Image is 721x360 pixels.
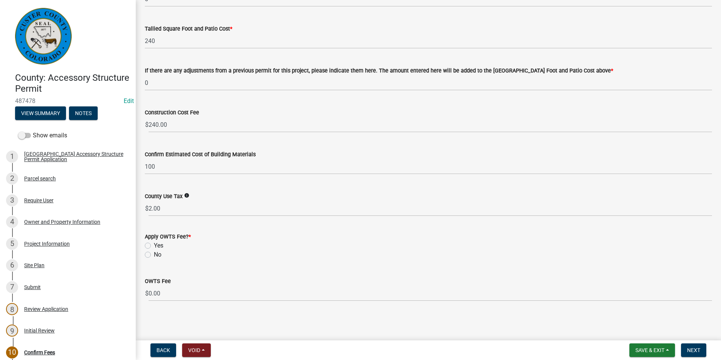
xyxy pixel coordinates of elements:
div: 6 [6,259,18,271]
label: Show emails [18,131,67,140]
span: Next [687,347,700,353]
div: 1 [6,151,18,163]
wm-modal-confirm: Notes [69,111,98,117]
label: Apply OWTS Fee? [145,234,191,240]
div: 10 [6,346,18,358]
div: 4 [6,216,18,228]
div: Site Plan [24,263,44,268]
div: Require User [24,198,54,203]
div: [GEOGRAPHIC_DATA] Accessory Structure Permit Application [24,151,124,162]
button: Save & Exit [629,343,675,357]
label: If there are any adjustments from a previous permit for this project, please indicate them here. ... [145,68,613,74]
label: Yes [154,241,163,250]
span: Save & Exit [635,347,664,353]
span: $ [145,286,149,301]
wm-modal-confirm: Edit Application Number [124,97,134,105]
button: Notes [69,106,98,120]
span: Void [188,347,200,353]
img: Custer County, Colorado [15,8,72,65]
div: 7 [6,281,18,293]
div: 8 [6,303,18,315]
label: County Use Tax [145,194,183,199]
label: OWTS Fee [145,279,171,284]
div: 5 [6,238,18,250]
i: info [184,193,189,198]
div: Review Application [24,306,68,312]
span: Back [156,347,170,353]
div: Parcel search [24,176,56,181]
button: Next [681,343,706,357]
button: View Summary [15,106,66,120]
span: $ [145,201,149,216]
label: No [154,250,161,259]
div: Owner and Property Information [24,219,100,225]
div: 9 [6,325,18,337]
div: 2 [6,172,18,185]
div: Project Information [24,241,70,246]
span: $ [145,117,149,132]
span: 487478 [15,97,121,105]
wm-modal-confirm: Summary [15,111,66,117]
label: Tallied Square Foot and Patio Cost [145,26,232,32]
div: 3 [6,194,18,206]
button: Back [150,343,176,357]
div: Confirm Fees [24,350,55,355]
div: Initial Review [24,328,55,333]
a: Edit [124,97,134,105]
label: Construction Cost Fee [145,110,199,115]
button: Void [182,343,211,357]
div: Submit [24,285,41,290]
h4: County: Accessory Structure Permit [15,72,130,94]
label: Confirm Estimated Cost of Building Materials [145,152,256,157]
